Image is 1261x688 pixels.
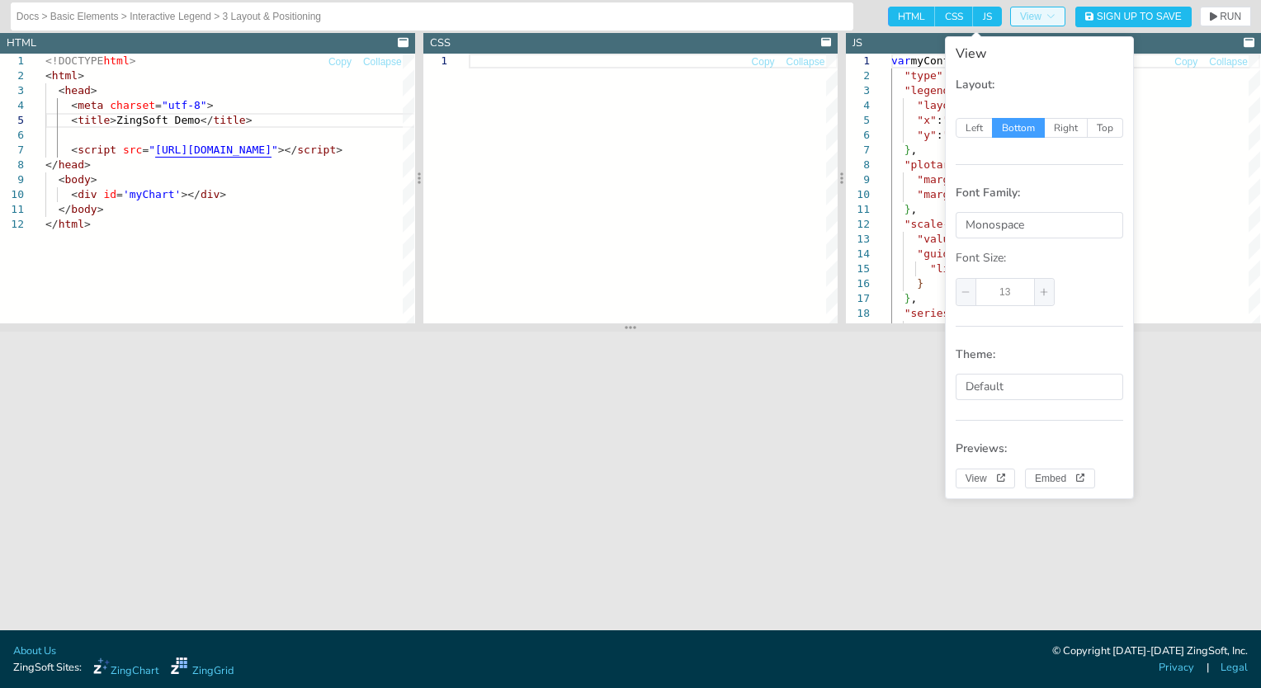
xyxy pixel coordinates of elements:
[1052,643,1248,660] div: © Copyright [DATE]-[DATE] ZingSoft, Inc.
[59,173,65,186] span: <
[966,379,1004,394] span: Default
[935,7,973,26] span: CSS
[328,57,352,67] span: Copy
[71,114,78,126] span: <
[956,185,1123,201] p: Font Family:
[13,643,56,659] a: About Us
[45,69,52,82] span: <
[59,84,65,97] span: <
[846,172,870,187] div: 9
[71,188,78,200] span: <
[297,144,336,156] span: script
[846,128,870,143] div: 6
[155,144,272,156] span: [URL][DOMAIN_NAME]
[937,129,943,141] span: :
[423,54,447,68] div: 1
[103,54,129,67] span: html
[846,247,870,262] div: 14
[846,217,870,232] div: 12
[78,144,116,156] span: script
[1034,279,1054,305] span: increase number
[155,99,162,111] span: =
[904,69,943,82] span: "type"
[1159,660,1194,676] a: Privacy
[956,118,993,138] span: Left
[943,129,969,141] span: "8%"
[846,291,870,306] div: 17
[1221,660,1248,676] a: Legal
[904,292,911,304] span: }
[911,54,975,67] span: myConfig =
[846,262,870,276] div: 15
[1075,7,1192,27] button: Sign Up to Save
[786,57,825,67] span: Collapse
[751,54,776,70] button: Copy
[328,54,352,70] button: Copy
[904,144,911,156] span: }
[1088,118,1123,138] span: Top
[17,3,848,30] input: Untitled Demo
[846,276,870,291] div: 16
[846,306,870,321] div: 18
[59,218,84,230] span: html
[78,99,103,111] span: meta
[846,187,870,202] div: 10
[201,188,220,200] span: div
[45,158,59,171] span: </
[918,277,924,290] span: }
[846,83,870,98] div: 3
[116,188,123,200] span: =
[91,173,97,186] span: >
[918,233,970,245] span: "values"
[59,158,84,171] span: head
[110,114,116,126] span: >
[956,346,1123,363] p: Theme:
[956,469,1015,488] button: View
[918,173,1014,186] span: "margin-bottom"
[846,113,870,128] div: 5
[911,203,918,215] span: ,
[956,47,1123,60] div: View
[214,114,246,126] span: title
[430,35,451,51] div: CSS
[1025,469,1095,488] button: Embed
[956,118,1123,138] div: radio-group
[1020,12,1056,21] span: View
[956,441,1123,457] p: Previews:
[888,7,935,26] span: HTML
[904,158,969,171] span: "plotarea"
[918,99,970,111] span: "layout"
[888,7,1002,26] div: checkbox-group
[852,35,862,51] div: JS
[45,218,59,230] span: </
[71,144,78,156] span: <
[956,279,976,305] span: decrease number
[363,57,402,67] span: Collapse
[78,69,84,82] span: >
[846,143,870,158] div: 7
[110,99,155,111] span: charset
[1010,7,1065,26] button: View
[78,188,97,200] span: div
[904,84,956,97] span: "legend"
[123,144,142,156] span: src
[846,232,870,247] div: 13
[1174,54,1198,70] button: Copy
[201,114,214,126] span: </
[846,321,870,336] div: 19
[904,218,962,230] span: "scale-y"
[93,657,158,679] a: ZingChart
[945,36,1134,499] div: View
[45,54,103,67] span: <!DOCTYPE
[918,114,937,126] span: "x"
[84,158,91,171] span: >
[246,114,253,126] span: >
[918,129,937,141] span: "y"
[786,54,826,70] button: Collapse
[973,7,1002,26] span: JS
[272,144,278,156] span: "
[71,203,97,215] span: body
[91,84,97,97] span: >
[220,188,226,200] span: >
[278,144,297,156] span: ></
